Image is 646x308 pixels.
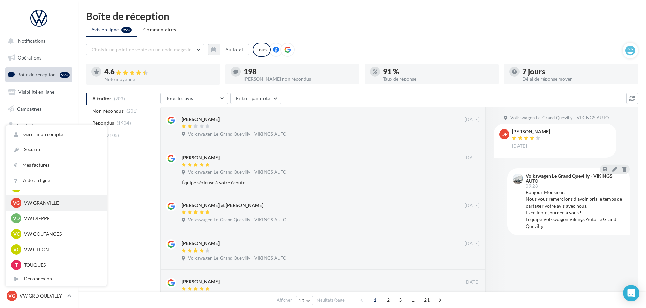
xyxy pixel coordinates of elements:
div: [PERSON_NAME] [512,129,550,134]
button: Notifications [4,34,71,48]
div: Délai de réponse moyen [522,77,632,81]
p: VW GRANVILLE [24,199,98,206]
span: 21 [421,294,433,305]
span: VD [13,215,20,222]
button: Au total [220,44,249,55]
div: Volkswagen Le Grand Quevilly - VIKINGS AUTO [526,174,623,183]
button: Filtrer par note [230,93,281,104]
span: [DATE] [465,241,480,247]
span: (2105) [105,133,119,138]
span: [DATE] [465,203,480,209]
p: VW CLEON [24,246,98,253]
p: TOUQUES [24,262,98,268]
span: DP [501,131,508,138]
p: VW DIEPPE [24,215,98,222]
div: 198 [244,68,354,75]
div: 7 jours [522,68,632,75]
span: 1 [370,294,380,305]
a: Campagnes [4,102,74,116]
span: VC [13,246,20,253]
div: Note moyenne [104,77,214,82]
div: [PERSON_NAME] [182,154,220,161]
a: VG VW GRD QUEVILLY [5,289,72,302]
p: VW GRD QUEVILLY [20,292,65,299]
span: Afficher [277,297,292,303]
button: Au total [208,44,249,55]
span: résultats/page [317,297,345,303]
button: Tous les avis [160,93,228,104]
span: 09:28 [526,184,538,188]
a: Aide en ligne [6,173,107,188]
span: Volkswagen Le Grand Quevilly - VIKINGS AUTO [188,169,286,175]
span: Tous les avis [166,95,193,101]
span: ... [408,294,419,305]
div: [PERSON_NAME] non répondus [244,77,354,81]
span: [DATE] [465,117,480,123]
a: Médiathèque [4,135,74,149]
span: T [15,262,18,268]
span: Volkswagen Le Grand Quevilly - VIKINGS AUTO [188,217,286,223]
span: [DATE] [512,143,527,149]
span: [DATE] [465,155,480,161]
span: Volkswagen Le Grand Quevilly - VIKINGS AUTO [188,131,286,137]
div: 91 % [383,68,493,75]
span: (1904) [117,120,131,126]
span: Commentaires [143,26,176,33]
button: Choisir un point de vente ou un code magasin [86,44,204,55]
a: Calendrier [4,152,74,166]
a: PLV et print personnalisable [4,169,74,189]
span: Boîte de réception [17,72,56,77]
span: [DATE] [465,279,480,285]
a: Sécurité [6,142,107,157]
span: VG [8,292,15,299]
span: Visibilité en ligne [18,89,54,95]
span: Notifications [18,38,45,44]
div: 4.6 [104,68,214,76]
div: [PERSON_NAME] [182,116,220,123]
span: 3 [395,294,406,305]
span: Répondus [92,120,114,126]
button: 10 [296,296,313,305]
a: Mes factures [6,158,107,173]
span: Volkswagen Le Grand Quevilly - VIKINGS AUTO [188,255,286,261]
div: Équipe sérieuse à votre écoute [182,179,436,186]
div: Boîte de réception [86,11,638,21]
a: Boîte de réception99+ [4,67,74,82]
span: 2 [383,294,394,305]
div: Taux de réponse [383,77,493,81]
div: Open Intercom Messenger [623,285,639,301]
div: [PERSON_NAME] et [PERSON_NAME] [182,202,263,209]
a: Visibilité en ligne [4,85,74,99]
a: Campagnes DataOnDemand [4,191,74,211]
div: Tous [253,43,271,57]
span: Contacts [17,122,36,128]
span: Campagnes [17,105,41,111]
span: Non répondus [92,108,124,114]
div: Déconnexion [6,271,107,286]
span: (201) [126,108,138,114]
span: VC [13,231,20,237]
span: Choisir un point de vente ou un code magasin [92,47,192,52]
span: 10 [299,298,304,303]
span: Volkswagen Le Grand Quevilly - VIKINGS AUTO [510,115,609,121]
div: Bonjour Monsieur, Nous vous remercions d'avoir pris le temps de partager votre avis avec nous. Ex... [526,189,624,230]
a: Opérations [4,51,74,65]
a: Gérer mon compte [6,127,107,142]
div: [PERSON_NAME] [182,240,220,247]
p: VW COUTANCES [24,231,98,237]
span: VG [13,199,20,206]
span: Opérations [18,55,41,61]
a: Contacts [4,118,74,133]
div: [PERSON_NAME] [182,278,220,285]
div: 99+ [60,72,70,78]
